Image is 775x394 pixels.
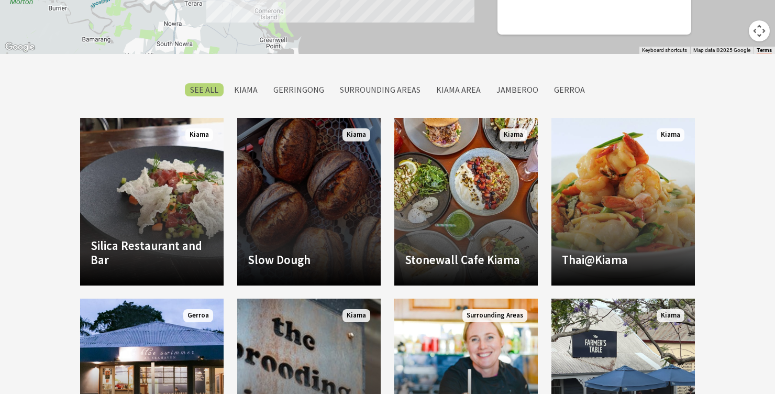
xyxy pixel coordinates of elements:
[3,40,37,54] a: Click to see this area on Google Maps
[183,309,213,322] span: Gerroa
[693,47,750,53] span: Map data ©2025 Google
[491,83,544,96] label: Jamberoo
[757,47,772,53] a: Terms (opens in new tab)
[431,83,486,96] label: Kiama Area
[500,128,527,141] span: Kiama
[342,128,370,141] span: Kiama
[405,253,527,267] h4: Stonewall Cafe Kiama
[642,47,687,54] button: Keyboard shortcuts
[268,83,329,96] label: Gerringong
[80,118,224,286] a: Silica Restaurant and Bar Kiama
[657,128,684,141] span: Kiama
[749,20,770,41] button: Map camera controls
[3,40,37,54] img: Google
[657,309,684,322] span: Kiama
[549,83,590,96] label: Gerroa
[551,118,695,286] a: Another Image Used Thai@Kiama Kiama
[229,83,263,96] label: Kiama
[462,309,527,322] span: Surrounding Areas
[562,253,684,267] h4: Thai@Kiama
[237,118,381,286] a: Slow Dough Kiama
[91,238,213,267] h4: Silica Restaurant and Bar
[185,128,213,141] span: Kiama
[394,118,538,286] a: Another Image Used Stonewall Cafe Kiama Kiama
[248,253,370,267] h4: Slow Dough
[342,309,370,322] span: Kiama
[335,83,426,96] label: Surrounding Areas
[185,83,224,96] label: SEE All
